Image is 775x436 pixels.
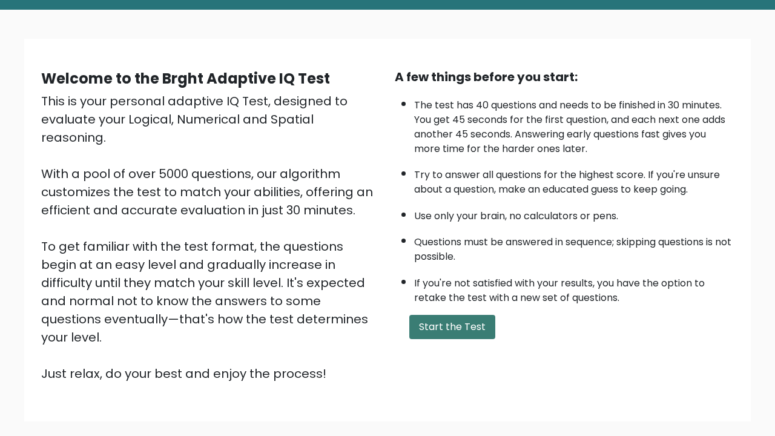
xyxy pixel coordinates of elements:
[414,229,734,264] li: Questions must be answered in sequence; skipping questions is not possible.
[409,315,495,339] button: Start the Test
[414,203,734,223] li: Use only your brain, no calculators or pens.
[41,68,330,88] b: Welcome to the Brght Adaptive IQ Test
[414,270,734,305] li: If you're not satisfied with your results, you have the option to retake the test with a new set ...
[41,92,380,383] div: This is your personal adaptive IQ Test, designed to evaluate your Logical, Numerical and Spatial ...
[395,68,734,86] div: A few things before you start:
[414,92,734,156] li: The test has 40 questions and needs to be finished in 30 minutes. You get 45 seconds for the firs...
[414,162,734,197] li: Try to answer all questions for the highest score. If you're unsure about a question, make an edu...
